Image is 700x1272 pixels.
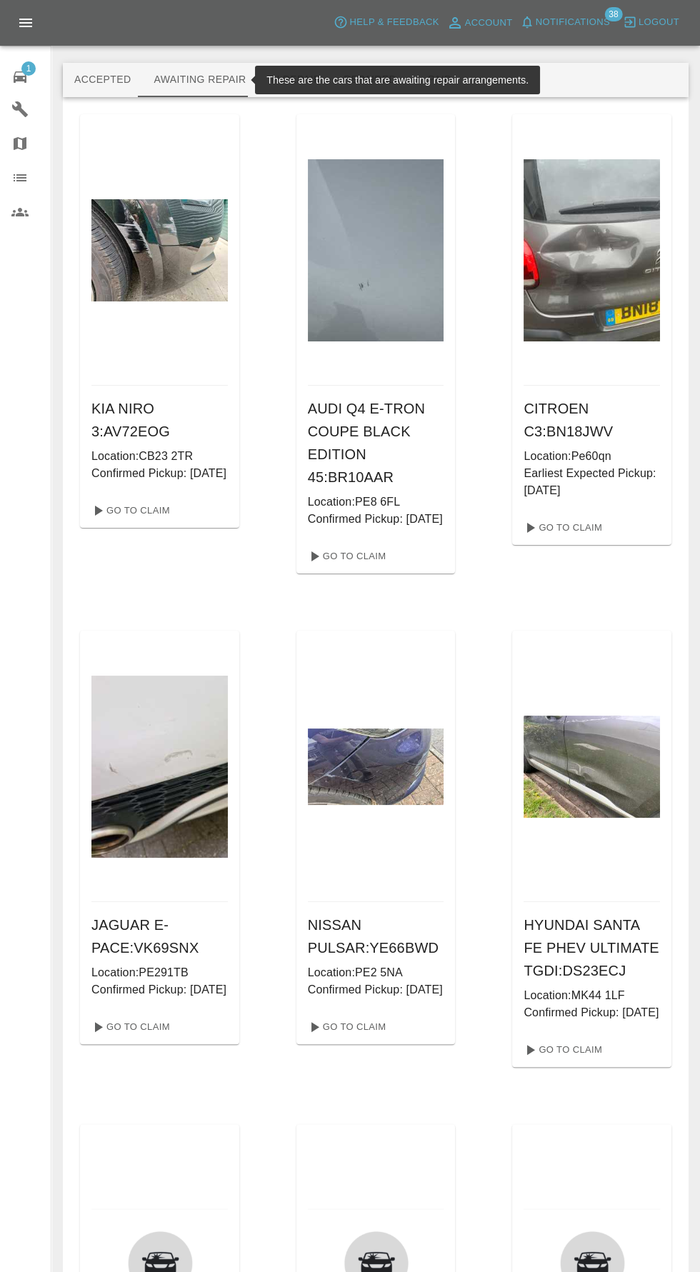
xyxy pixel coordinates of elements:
[91,964,228,981] p: Location: PE291TB
[332,63,408,97] button: Repaired
[308,964,444,981] p: Location: PE2 5NA
[516,11,614,34] button: Notifications
[142,63,257,97] button: Awaiting Repair
[619,11,683,34] button: Logout
[308,981,444,998] p: Confirmed Pickup: [DATE]
[308,494,444,511] p: Location: PE8 6FL
[536,14,610,31] span: Notifications
[63,63,142,97] button: Accepted
[524,397,660,443] h6: CITROEN C3 : BN18JWV
[465,15,513,31] span: Account
[524,465,660,499] p: Earliest Expected Pickup: [DATE]
[639,14,679,31] span: Logout
[443,11,516,34] a: Account
[330,11,442,34] button: Help & Feedback
[91,448,228,465] p: Location: CB23 2TR
[308,397,444,489] h6: AUDI Q4 E-TRON COUPE BLACK EDITION 45 : BR10AAR
[524,448,660,465] p: Location: Pe60qn
[91,397,228,443] h6: KIA NIRO 3 : AV72EOG
[86,1016,174,1038] a: Go To Claim
[91,465,228,482] p: Confirmed Pickup: [DATE]
[308,511,444,528] p: Confirmed Pickup: [DATE]
[91,913,228,959] h6: JAGUAR E-PACE : VK69SNX
[91,981,228,998] p: Confirmed Pickup: [DATE]
[518,516,606,539] a: Go To Claim
[524,987,660,1004] p: Location: MK44 1LF
[349,14,439,31] span: Help & Feedback
[524,1004,660,1021] p: Confirmed Pickup: [DATE]
[302,545,390,568] a: Go To Claim
[302,1016,390,1038] a: Go To Claim
[408,63,472,97] button: Paid
[9,6,43,40] button: Open drawer
[21,61,36,76] span: 1
[86,499,174,522] a: Go To Claim
[524,913,660,982] h6: HYUNDAI SANTA FE PHEV ULTIMATE TGDI : DS23ECJ
[518,1038,606,1061] a: Go To Claim
[258,63,333,97] button: In Repair
[604,7,622,21] span: 38
[308,913,444,959] h6: NISSAN PULSAR : YE66BWD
